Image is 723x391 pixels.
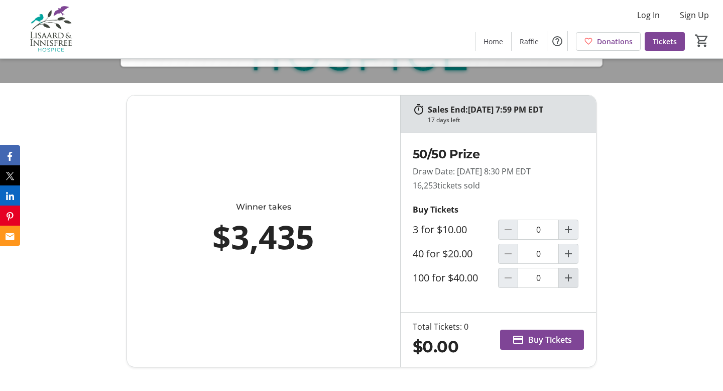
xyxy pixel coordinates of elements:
[413,204,458,215] strong: Buy Tickets
[413,224,467,236] label: 3 for $10.00
[645,32,685,51] a: Tickets
[693,32,711,50] button: Cart
[680,9,709,21] span: Sign Up
[653,36,677,47] span: Tickets
[484,36,503,47] span: Home
[528,334,572,346] span: Buy Tickets
[672,7,717,23] button: Sign Up
[576,32,641,51] a: Donations
[559,244,578,263] button: Increment by one
[637,9,660,21] span: Log In
[413,248,472,260] label: 40 for $20.00
[413,272,478,284] label: 100 for $40.00
[475,32,511,51] a: Home
[428,104,468,115] span: Sales End:
[468,104,543,115] span: [DATE] 7:59 PM EDT
[597,36,633,47] span: Donations
[559,220,578,239] button: Increment by one
[413,321,468,333] div: Total Tickets: 0
[500,330,584,350] button: Buy Tickets
[512,32,547,51] a: Raffle
[413,179,584,191] p: 16,253 tickets sold
[428,116,460,125] div: 17 days left
[171,213,356,261] div: $3,435
[547,31,567,51] button: Help
[413,335,468,359] div: $0.00
[6,4,95,54] img: Lisaard & Innisfree Hospice's Logo
[520,36,539,47] span: Raffle
[171,201,356,213] div: Winner takes
[559,268,578,287] button: Increment by one
[413,165,584,177] p: Draw Date: [DATE] 8:30 PM EDT
[629,7,668,23] button: Log In
[413,145,584,163] h2: 50/50 Prize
